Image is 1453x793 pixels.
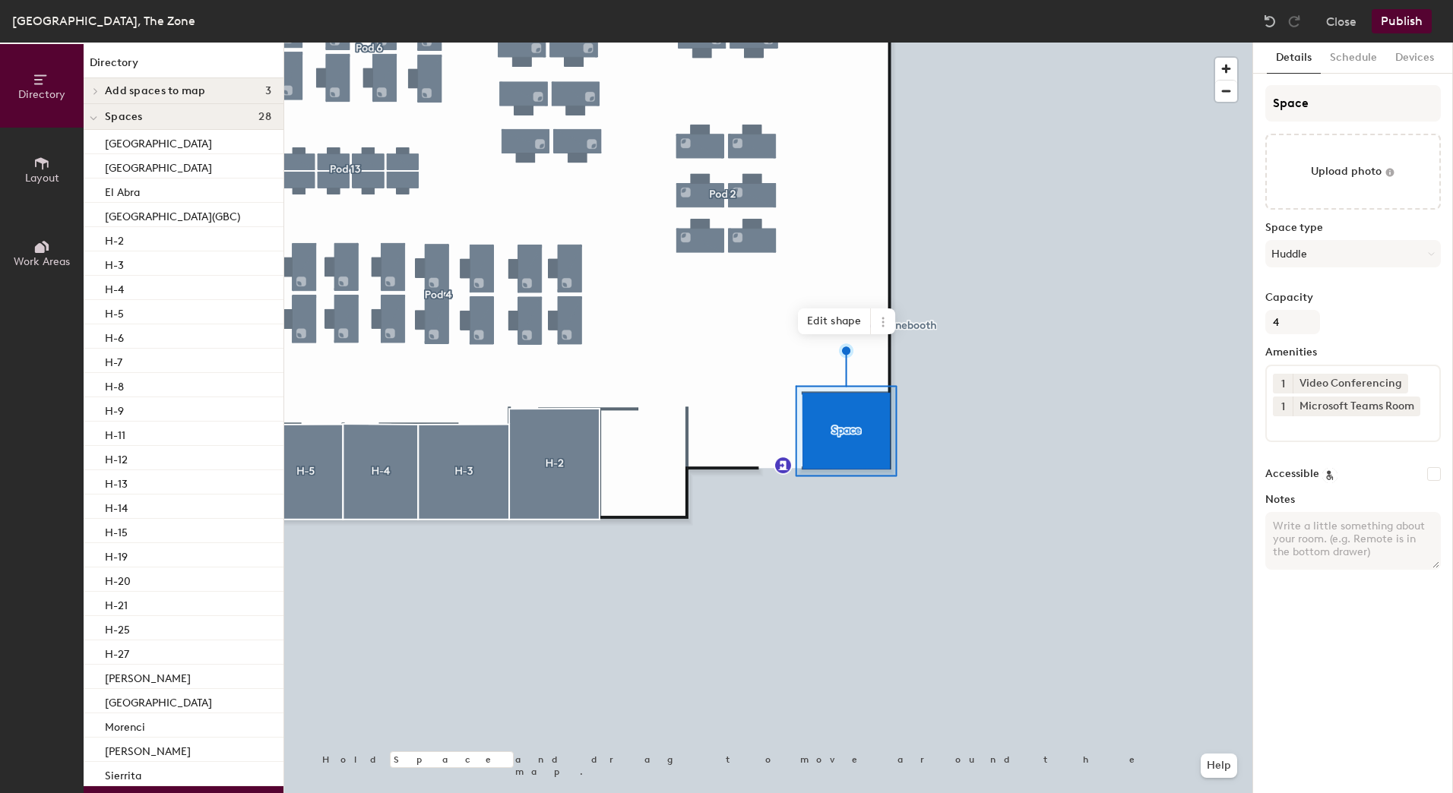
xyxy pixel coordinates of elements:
label: Accessible [1265,468,1319,480]
p: [GEOGRAPHIC_DATA](GBC) [105,206,240,223]
button: Schedule [1321,43,1386,74]
label: Amenities [1265,346,1441,359]
div: Video Conferencing [1293,374,1408,393]
p: El Abra [105,182,140,199]
button: 1 [1273,374,1293,393]
h1: Directory [84,55,283,78]
span: Spaces [105,111,143,123]
p: H-25 [105,619,130,637]
span: Work Areas [14,255,70,268]
p: [GEOGRAPHIC_DATA] [105,692,212,709]
p: H-5 [105,303,124,321]
p: H-20 [105,570,131,588]
button: Huddle [1265,240,1441,267]
button: Close [1326,9,1356,33]
p: H-27 [105,643,129,661]
p: H-12 [105,449,128,466]
span: 1 [1281,399,1285,415]
p: [PERSON_NAME] [105,668,191,685]
span: Directory [18,88,65,101]
p: H-11 [105,425,125,442]
p: H-13 [105,473,128,491]
p: H-7 [105,352,122,369]
div: [GEOGRAPHIC_DATA], The Zone [12,11,195,30]
span: 3 [265,85,271,97]
img: Undo [1262,14,1277,29]
p: H-3 [105,254,124,272]
p: H-6 [105,327,124,345]
p: H-2 [105,230,124,248]
button: Help [1201,754,1237,778]
p: H-15 [105,522,128,539]
span: 1 [1281,376,1285,392]
img: Redo [1287,14,1302,29]
p: [GEOGRAPHIC_DATA] [105,157,212,175]
label: Notes [1265,494,1441,506]
button: Details [1267,43,1321,74]
button: 1 [1273,396,1293,416]
span: 28 [258,111,271,123]
label: Capacity [1265,292,1441,304]
span: Add spaces to map [105,85,206,97]
button: Publish [1372,9,1432,33]
p: H-9 [105,400,124,418]
p: Sierrita [105,765,141,782]
p: H-19 [105,546,128,564]
p: H-4 [105,279,124,296]
p: Morenci [105,716,145,734]
span: Layout [25,172,59,185]
button: Devices [1386,43,1443,74]
p: [PERSON_NAME] [105,741,191,758]
p: H-14 [105,498,128,515]
span: Edit shape [798,308,871,334]
p: H-8 [105,376,124,393]
button: Upload photo [1265,134,1441,210]
div: Microsoft Teams Room [1293,396,1420,416]
p: H-21 [105,595,128,612]
p: [GEOGRAPHIC_DATA] [105,133,212,150]
label: Space type [1265,222,1441,234]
